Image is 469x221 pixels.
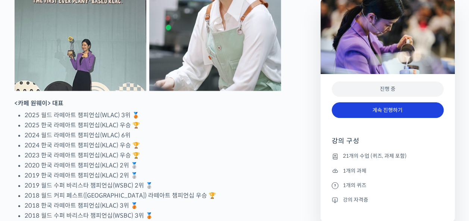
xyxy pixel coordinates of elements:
[25,110,281,120] li: 2025 월드 라떼아트 챔피언십(WLAC) 3위 🥉
[25,120,281,130] li: 2025 한국 라떼아트 챔피언십(KLAC) 우승 🏆
[332,137,444,151] h4: 강의 구성
[25,160,281,170] li: 2020 한국 라떼아트 챔피언십(KLAC) 2위 🥈
[25,170,281,180] li: 2019 한국 라떼아트 챔피언십(KLAC) 2위 🥈
[25,130,281,140] li: 2024 월드 라떼아트 챔피언십(WLAC) 6위
[332,181,444,190] li: 1개의 퀴즈
[25,201,281,211] li: 2018 한국 라떼아트 챔피언십(KLAC) 3위 🥉
[15,99,63,107] strong: <카페 원웨이> 대표
[332,195,444,204] li: 강의 자격증
[332,152,444,161] li: 21개의 수업 (퀴즈, 과제 포함)
[24,170,28,176] span: 홈
[25,190,281,201] li: 2018 월드 커피 페스트([GEOGRAPHIC_DATA]) 라떼아트 챔피언십 우승 🏆
[332,81,444,97] div: 진행 중
[25,150,281,160] li: 2023 한국 라떼아트 챔피언십(KLAC) 우승 🏆
[115,170,124,176] span: 설정
[25,211,281,221] li: 2018 월드 수퍼 바리스타 챔피언십(WSBC) 3위 🥉
[332,166,444,175] li: 1개의 과제
[25,180,281,190] li: 2019 월드 수퍼 바리스타 챔피언십(WSBC) 2위 🥈
[96,159,143,178] a: 설정
[2,159,49,178] a: 홈
[49,159,96,178] a: 대화
[332,102,444,118] a: 계속 진행하기
[68,171,77,177] span: 대화
[25,140,281,150] li: 2024 한국 라떼아트 챔피언십(KLAC) 우승 🏆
